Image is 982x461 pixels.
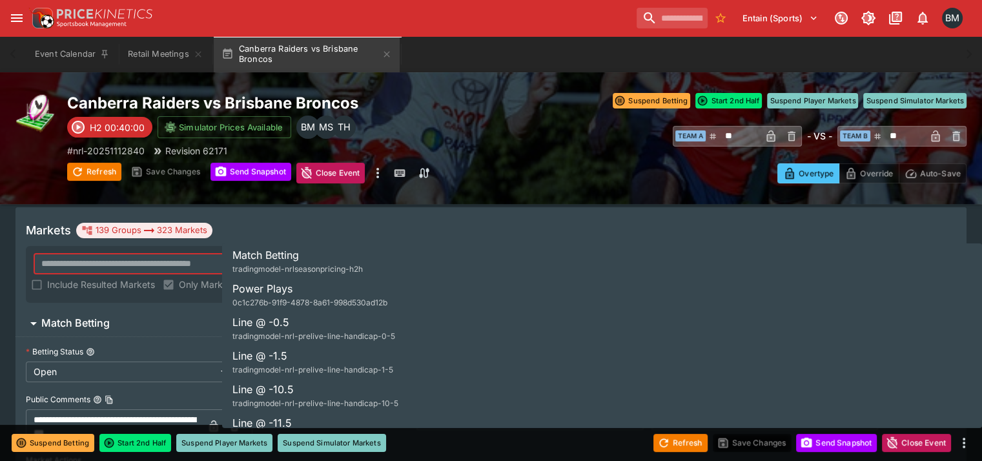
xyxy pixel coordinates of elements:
h6: Match Betting [41,316,110,330]
button: more [956,435,972,451]
button: Auto-Save [899,163,967,183]
button: Retail Meetings [120,36,210,72]
span: Line @ -1.5 [232,349,287,362]
button: Refresh [67,163,121,181]
p: Betting Status [26,346,83,357]
img: PriceKinetics [57,9,152,19]
button: Send Snapshot [796,434,877,452]
p: H2 00:40:00 [90,121,145,134]
button: Close Event [882,434,951,452]
span: Team B [840,130,870,141]
div: Todd Henderson [332,116,356,139]
button: Match Betting [15,311,701,336]
h2: Copy To Clipboard [67,93,592,113]
h6: - VS - [807,129,832,143]
span: tradingmodel-nrl-prelive-line-handicap-1-5 [232,365,393,374]
div: 139 Groups 323 Markets [81,223,207,238]
span: tradingmodel-nrlseasonpricing-h2h [232,264,363,274]
div: Open [26,362,232,382]
button: Canberra Raiders vs Brisbane Broncos [214,36,400,72]
button: Suspend Player Markets [176,434,272,452]
button: Simulator Prices Available [158,116,291,138]
input: search [637,8,708,28]
button: Betting Status [86,347,95,356]
button: Toggle light/dark mode [857,6,880,30]
span: tradingmodel-nrl-prelive-line-handicap-0-5 [232,331,395,341]
button: Start 2nd Half [695,93,762,108]
button: Start 2nd Half [99,434,171,452]
button: Suspend Player Markets [767,93,858,108]
button: Select Tenant [735,8,826,28]
button: Public CommentsCopy To Clipboard [93,395,102,404]
p: Auto-Save [920,167,961,180]
div: Byron Monk [942,8,963,28]
button: more [370,163,385,183]
span: Line @ -11.5 [232,416,292,429]
button: Suspend Betting [613,93,690,108]
span: 0c1c276b-91f9-4878-8a61-998d530ad12b [232,298,387,307]
button: Documentation [884,6,907,30]
h5: Markets [26,223,71,238]
div: Start From [777,163,967,183]
button: open drawer [5,6,28,30]
button: Close Event [296,163,365,183]
button: Notifications [911,6,934,30]
span: tradingmodel-nrl-prelive-line-handicap-10-5 [232,398,398,408]
span: Power Plays [232,282,292,295]
button: Connected to PK [830,6,853,30]
p: Copy To Clipboard [67,144,145,158]
span: Line @ -10.5 [232,383,294,396]
img: rugby_league.png [15,93,57,134]
button: Copy To Clipboard [105,395,114,404]
button: Suspend Simulator Markets [863,93,967,108]
p: Override [860,167,893,180]
div: Byron Monk [296,116,320,139]
p: Revision 62171 [165,144,227,158]
div: Matthew Scott [314,116,338,139]
span: Only Markets with Liability [179,278,291,291]
img: PriceKinetics Logo [28,5,54,31]
span: Include Resulted Markets [47,278,155,291]
button: Refresh [653,434,708,452]
button: Byron Monk [938,4,967,32]
button: Overtype [777,163,839,183]
button: Suspend Simulator Markets [278,434,386,452]
button: No Bookmarks [710,8,731,28]
span: Line @ -0.5 [232,316,289,329]
img: Sportsbook Management [57,21,127,27]
p: Public Comments [26,394,90,405]
button: Override [839,163,899,183]
span: Match Betting [232,249,299,261]
span: Team A [675,130,706,141]
p: Overtype [799,167,834,180]
button: Suspend Betting [12,434,94,452]
button: Event Calendar [27,36,118,72]
button: Send Snapshot [210,163,291,181]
